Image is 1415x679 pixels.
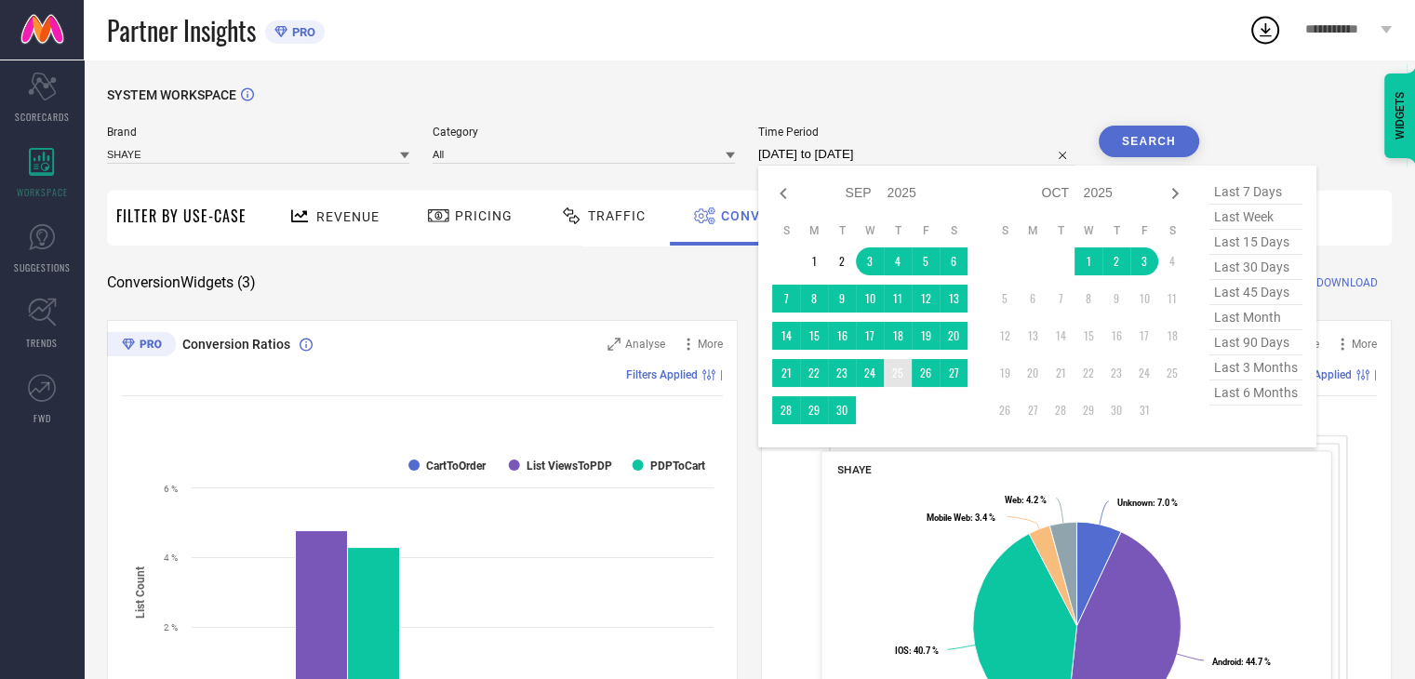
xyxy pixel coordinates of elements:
[800,359,828,387] td: Mon Sep 22 2025
[800,223,828,238] th: Monday
[912,322,940,350] td: Fri Sep 19 2025
[287,25,315,39] span: PRO
[182,337,290,352] span: Conversion Ratios
[1047,359,1075,387] td: Tue Oct 21 2025
[1130,285,1158,313] td: Fri Oct 10 2025
[1075,247,1102,275] td: Wed Oct 01 2025
[1209,230,1302,255] span: last 15 days
[626,368,698,381] span: Filters Applied
[856,359,884,387] td: Wed Sep 24 2025
[1130,322,1158,350] td: Fri Oct 17 2025
[1130,359,1158,387] td: Fri Oct 24 2025
[1130,223,1158,238] th: Friday
[1158,223,1186,238] th: Saturday
[828,223,856,238] th: Tuesday
[758,126,1075,139] span: Time Period
[316,209,380,224] span: Revenue
[1047,223,1075,238] th: Tuesday
[1209,355,1302,380] span: last 3 months
[991,322,1019,350] td: Sun Oct 12 2025
[758,143,1075,166] input: Select time period
[1211,657,1270,667] text: : 44.7 %
[1211,657,1240,667] tspan: Android
[1075,223,1102,238] th: Wednesday
[927,513,970,523] tspan: Mobile Web
[455,208,513,223] span: Pricing
[1164,182,1186,205] div: Next month
[940,247,968,275] td: Sat Sep 06 2025
[1158,285,1186,313] td: Sat Oct 11 2025
[912,247,940,275] td: Fri Sep 05 2025
[837,463,872,476] span: SHAYE
[1075,322,1102,350] td: Wed Oct 15 2025
[884,247,912,275] td: Thu Sep 04 2025
[991,359,1019,387] td: Sun Oct 19 2025
[1102,247,1130,275] td: Thu Oct 02 2025
[828,247,856,275] td: Tue Sep 02 2025
[1019,322,1047,350] td: Mon Oct 13 2025
[884,359,912,387] td: Thu Sep 25 2025
[1130,396,1158,424] td: Fri Oct 31 2025
[26,336,58,350] span: TRENDS
[927,513,995,523] text: : 3.4 %
[940,359,968,387] td: Sat Sep 27 2025
[1102,285,1130,313] td: Thu Oct 09 2025
[772,182,794,205] div: Previous month
[912,285,940,313] td: Fri Sep 12 2025
[772,396,800,424] td: Sun Sep 28 2025
[991,396,1019,424] td: Sun Oct 26 2025
[800,285,828,313] td: Mon Sep 08 2025
[991,285,1019,313] td: Sun Oct 05 2025
[1209,280,1302,305] span: last 45 days
[650,459,705,473] text: PDPToCart
[940,285,968,313] td: Sat Sep 13 2025
[107,87,236,102] span: SYSTEM WORKSPACE
[895,646,909,656] tspan: IOS
[1019,223,1047,238] th: Monday
[800,322,828,350] td: Mon Sep 15 2025
[856,223,884,238] th: Wednesday
[772,322,800,350] td: Sun Sep 14 2025
[1019,285,1047,313] td: Mon Oct 06 2025
[856,322,884,350] td: Wed Sep 17 2025
[721,208,811,223] span: Conversion
[1316,273,1378,292] span: DOWNLOAD
[433,126,735,139] span: Category
[107,332,176,360] div: Premium
[1047,396,1075,424] td: Tue Oct 28 2025
[895,646,939,656] text: : 40.7 %
[884,322,912,350] td: Thu Sep 18 2025
[1102,396,1130,424] td: Thu Oct 30 2025
[164,553,178,563] text: 4 %
[164,622,178,632] text: 2 %
[828,322,856,350] td: Tue Sep 16 2025
[1075,285,1102,313] td: Wed Oct 08 2025
[588,208,646,223] span: Traffic
[107,273,256,292] span: Conversion Widgets ( 3 )
[14,260,71,274] span: SUGGESTIONS
[1130,247,1158,275] td: Fri Oct 03 2025
[1116,498,1152,508] tspan: Unknown
[33,411,51,425] span: FWD
[884,223,912,238] th: Thursday
[772,359,800,387] td: Sun Sep 21 2025
[527,459,612,473] text: List ViewsToPDP
[1374,368,1377,381] span: |
[1352,338,1377,351] span: More
[856,247,884,275] td: Wed Sep 03 2025
[1209,205,1302,230] span: last week
[1158,359,1186,387] td: Sat Oct 25 2025
[1102,223,1130,238] th: Thursday
[1209,330,1302,355] span: last 90 days
[164,484,178,494] text: 6 %
[625,338,665,351] span: Analyse
[1019,396,1047,424] td: Mon Oct 27 2025
[991,223,1019,238] th: Sunday
[1102,359,1130,387] td: Thu Oct 23 2025
[1116,498,1177,508] text: : 7.0 %
[884,285,912,313] td: Thu Sep 11 2025
[800,396,828,424] td: Mon Sep 29 2025
[607,338,621,351] svg: Zoom
[772,285,800,313] td: Sun Sep 07 2025
[1209,180,1302,205] span: last 7 days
